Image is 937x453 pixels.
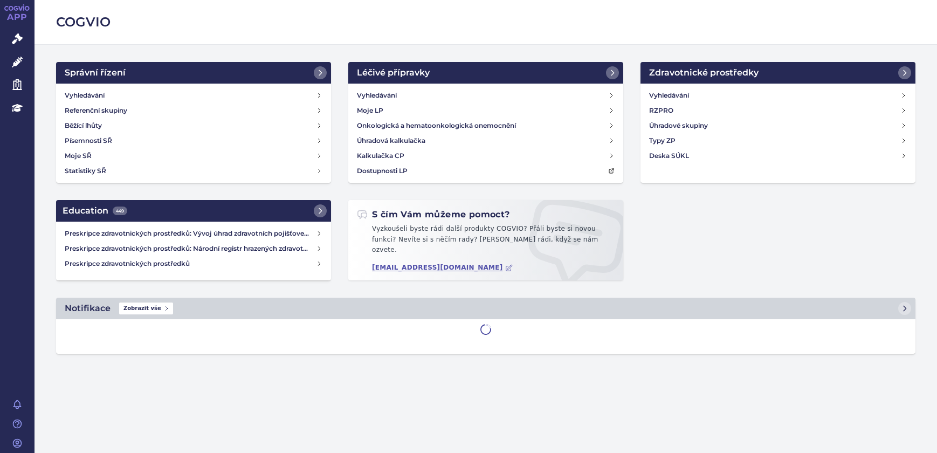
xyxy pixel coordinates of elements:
[357,224,615,260] p: Vyzkoušeli byste rádi další produkty COGVIO? Přáli byste si novou funkci? Nevíte si s něčím rady?...
[357,135,425,146] h4: Úhradová kalkulačka
[65,150,92,161] h4: Moje SŘ
[353,133,619,148] a: Úhradová kalkulačka
[56,62,331,84] a: Správní řízení
[357,166,408,176] h4: Dostupnosti LP
[640,62,915,84] a: Zdravotnické prostředky
[649,90,689,101] h4: Vyhledávání
[60,241,327,256] a: Preskripce zdravotnických prostředků: Národní registr hrazených zdravotnických služeb (NRHZS)
[649,135,676,146] h4: Typy ZP
[649,150,689,161] h4: Deska SÚKL
[645,118,911,133] a: Úhradové skupiny
[60,133,327,148] a: Písemnosti SŘ
[645,103,911,118] a: RZPRO
[353,163,619,179] a: Dostupnosti LP
[113,207,127,215] span: 449
[357,105,383,116] h4: Moje LP
[357,90,397,101] h4: Vyhledávání
[60,256,327,271] a: Preskripce zdravotnických prostředků
[357,209,510,221] h2: S čím Vám můžeme pomoct?
[353,118,619,133] a: Onkologická a hematoonkologická onemocnění
[60,118,327,133] a: Běžící lhůty
[56,200,331,222] a: Education449
[56,298,915,319] a: NotifikaceZobrazit vše
[348,62,623,84] a: Léčivé přípravky
[65,105,127,116] h4: Referenční skupiny
[56,13,915,31] h2: COGVIO
[65,120,102,131] h4: Běžící lhůty
[60,88,327,103] a: Vyhledávání
[119,303,173,314] span: Zobrazit vše
[353,88,619,103] a: Vyhledávání
[357,150,404,161] h4: Kalkulačka CP
[65,90,105,101] h4: Vyhledávání
[65,228,316,239] h4: Preskripce zdravotnických prostředků: Vývoj úhrad zdravotních pojišťoven za zdravotnické prostředky
[353,103,619,118] a: Moje LP
[60,103,327,118] a: Referenční skupiny
[372,264,513,272] a: [EMAIL_ADDRESS][DOMAIN_NAME]
[60,148,327,163] a: Moje SŘ
[60,226,327,241] a: Preskripce zdravotnických prostředků: Vývoj úhrad zdravotních pojišťoven za zdravotnické prostředky
[65,66,126,79] h2: Správní řízení
[353,148,619,163] a: Kalkulačka CP
[60,163,327,179] a: Statistiky SŘ
[357,120,516,131] h4: Onkologická a hematoonkologická onemocnění
[649,105,673,116] h4: RZPRO
[63,204,127,217] h2: Education
[65,258,316,269] h4: Preskripce zdravotnických prostředků
[649,66,759,79] h2: Zdravotnické prostředky
[645,148,911,163] a: Deska SÚKL
[649,120,708,131] h4: Úhradové skupiny
[645,88,911,103] a: Vyhledávání
[357,66,430,79] h2: Léčivé přípravky
[645,133,911,148] a: Typy ZP
[65,243,316,254] h4: Preskripce zdravotnických prostředků: Národní registr hrazených zdravotnických služeb (NRHZS)
[65,166,106,176] h4: Statistiky SŘ
[65,302,111,315] h2: Notifikace
[65,135,112,146] h4: Písemnosti SŘ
